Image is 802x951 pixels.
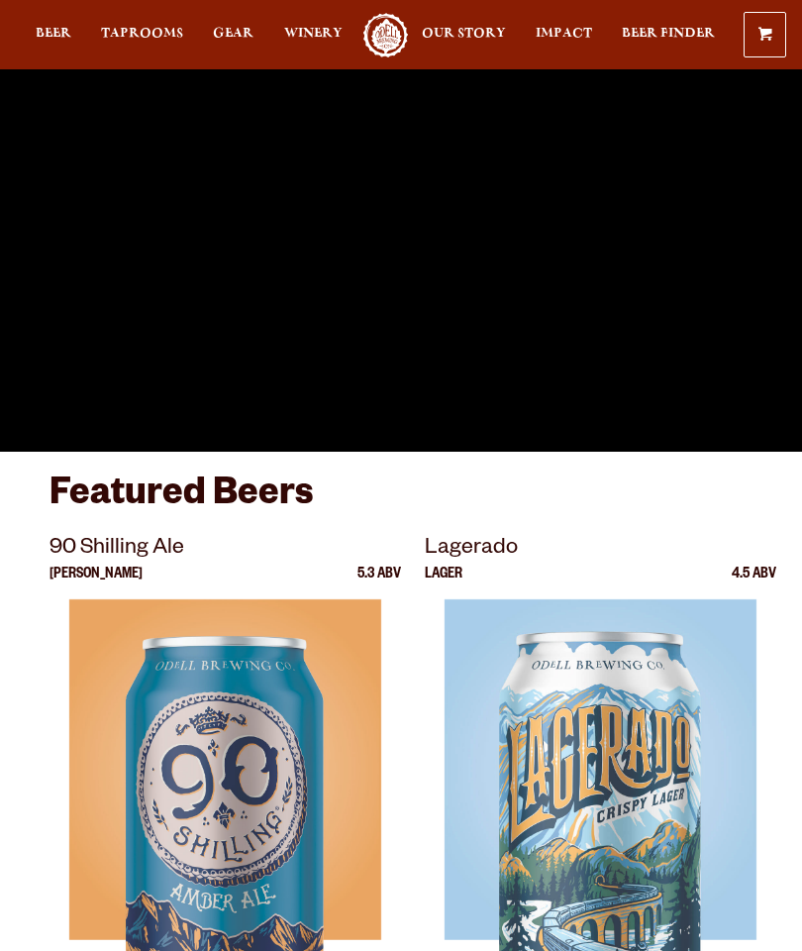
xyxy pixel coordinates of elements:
span: Taprooms [101,26,183,42]
a: Gear [213,13,253,57]
span: Our Story [422,26,506,42]
p: 4.5 ABV [732,568,776,599]
a: Beer [36,13,71,57]
p: 5.3 ABV [357,568,401,599]
span: Gear [213,26,253,42]
a: Taprooms [101,13,183,57]
a: Winery [284,13,343,57]
span: Winery [284,26,343,42]
p: [PERSON_NAME] [50,568,143,599]
p: Lagerado [425,532,776,568]
p: 90 Shilling Ale [50,532,401,568]
span: Beer [36,26,71,42]
a: Odell Home [361,13,411,57]
h3: Featured Beers [50,472,752,532]
a: Impact [536,13,592,57]
span: Beer Finder [622,26,715,42]
p: Lager [425,568,462,599]
a: Our Story [422,13,506,57]
a: Beer Finder [622,13,715,57]
span: Impact [536,26,592,42]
